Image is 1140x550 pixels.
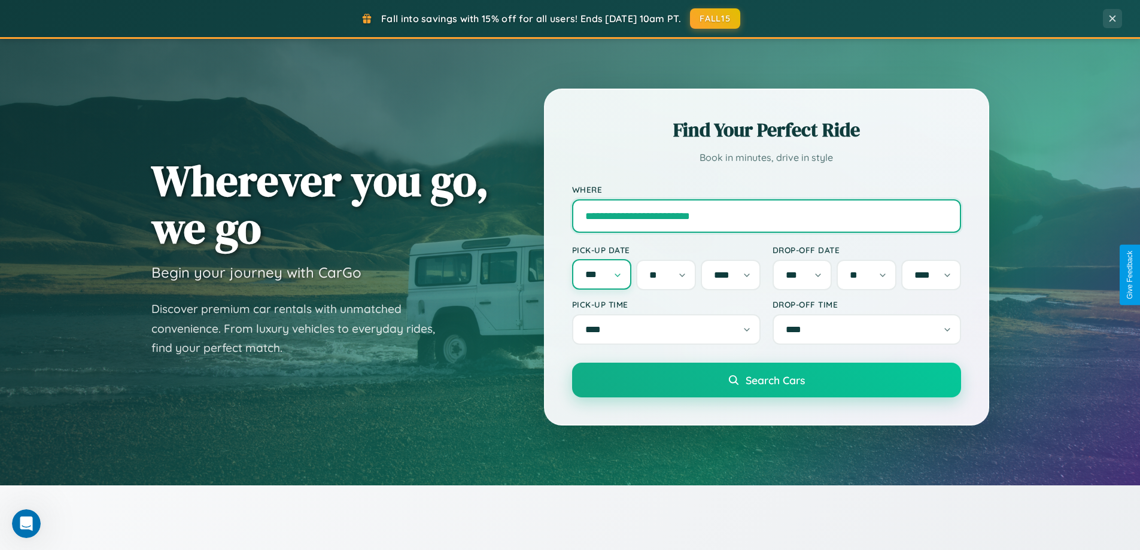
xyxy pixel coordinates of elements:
[572,184,961,195] label: Where
[572,117,961,143] h2: Find Your Perfect Ride
[151,299,451,358] p: Discover premium car rentals with unmatched convenience. From luxury vehicles to everyday rides, ...
[572,149,961,166] p: Book in minutes, drive in style
[1126,251,1134,299] div: Give Feedback
[151,263,361,281] h3: Begin your journey with CarGo
[690,8,740,29] button: FALL15
[773,245,961,255] label: Drop-off Date
[151,157,489,251] h1: Wherever you go, we go
[12,509,41,538] iframe: Intercom live chat
[746,373,805,387] span: Search Cars
[572,299,761,309] label: Pick-up Time
[572,363,961,397] button: Search Cars
[773,299,961,309] label: Drop-off Time
[572,245,761,255] label: Pick-up Date
[381,13,681,25] span: Fall into savings with 15% off for all users! Ends [DATE] 10am PT.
